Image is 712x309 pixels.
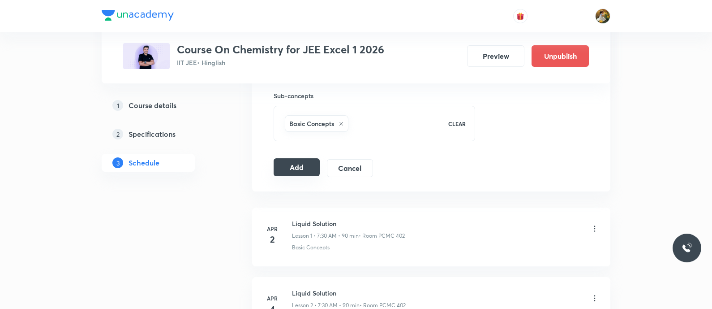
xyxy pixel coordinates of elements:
[263,294,281,302] h6: Apr
[292,288,406,298] h6: Liquid Solution
[327,159,373,177] button: Cancel
[448,120,466,128] p: CLEAR
[129,157,159,168] h5: Schedule
[263,225,281,233] h6: Apr
[289,119,334,128] h6: Basic Concepts
[112,129,123,139] p: 2
[129,100,176,111] h5: Course details
[274,158,320,176] button: Add
[177,43,384,56] h3: Course On Chemistry for JEE Excel 1 2026
[513,9,528,23] button: avatar
[359,232,405,240] p: • Room PCMC 402
[292,219,405,228] h6: Liquid Solution
[102,10,174,21] img: Company Logo
[177,58,384,67] p: IIT JEE • Hinglish
[263,233,281,246] h4: 2
[112,100,123,111] p: 1
[102,125,223,143] a: 2Specifications
[112,157,123,168] p: 3
[682,243,692,253] img: ttu
[292,244,330,252] p: Basic Concepts
[595,9,610,24] img: Gayatri Chillure
[516,12,524,20] img: avatar
[129,129,176,139] h5: Specifications
[102,96,223,114] a: 1Course details
[123,43,170,69] img: 600F2200-9674-4C61-854A-0396C2D3CADA_plus.png
[532,45,589,67] button: Unpublish
[467,45,524,67] button: Preview
[274,91,475,100] h6: Sub-concepts
[292,232,359,240] p: Lesson 1 • 7:30 AM • 90 min
[102,10,174,23] a: Company Logo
